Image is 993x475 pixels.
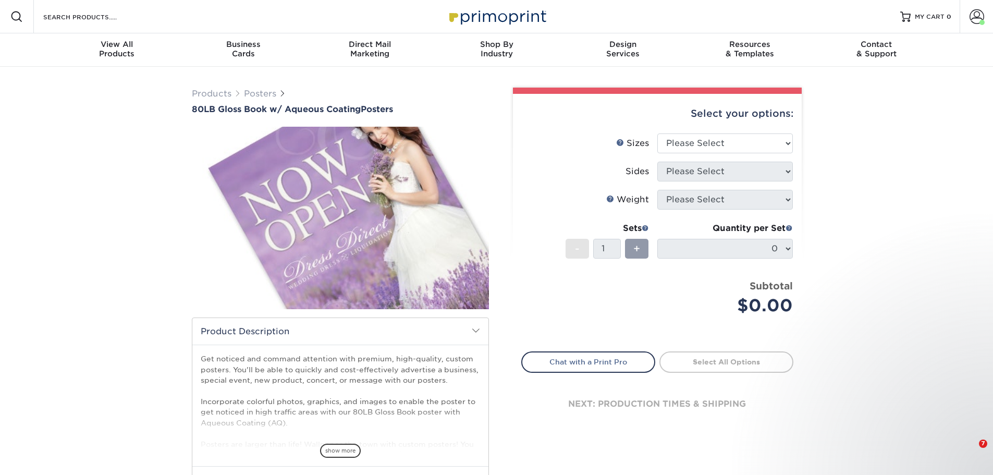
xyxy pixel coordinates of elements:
a: Direct MailMarketing [307,33,433,67]
span: MY CART [915,13,945,21]
a: View AllProducts [54,33,180,67]
a: Chat with a Print Pro [521,351,655,372]
a: Resources& Templates [686,33,813,67]
div: Sizes [616,137,649,150]
a: Products [192,89,231,99]
span: Design [560,40,686,49]
span: Shop By [433,40,560,49]
span: Business [180,40,307,49]
div: Weight [606,193,649,206]
iframe: Intercom live chat [958,440,983,465]
div: Marketing [307,40,433,58]
img: 80LB Gloss Book<br/>w/ Aqueous Coating 01 [192,115,489,321]
div: Industry [433,40,560,58]
div: Sets [566,222,649,235]
span: Contact [813,40,940,49]
div: Select your options: [521,94,793,133]
span: + [633,241,640,257]
div: Products [54,40,180,58]
h1: Posters [192,104,489,114]
a: 80LB Gloss Book w/ Aqueous CoatingPosters [192,104,489,114]
a: DesignServices [560,33,686,67]
span: View All [54,40,180,49]
div: Quantity per Set [657,222,793,235]
div: $0.00 [665,293,793,318]
h2: Product Description [192,318,488,345]
span: 0 [947,13,951,20]
span: Direct Mail [307,40,433,49]
input: SEARCH PRODUCTS..... [42,10,144,23]
img: Primoprint [445,5,549,28]
span: - [575,241,580,257]
div: next: production times & shipping [521,373,793,435]
span: 7 [979,440,987,448]
a: BusinessCards [180,33,307,67]
div: Cards [180,40,307,58]
a: Shop ByIndustry [433,33,560,67]
div: & Templates [686,40,813,58]
a: Posters [244,89,276,99]
span: 80LB Gloss Book w/ Aqueous Coating [192,104,361,114]
strong: Subtotal [750,280,793,291]
span: show more [320,444,361,458]
span: Resources [686,40,813,49]
div: & Support [813,40,940,58]
a: Select All Options [659,351,793,372]
a: Contact& Support [813,33,940,67]
div: Services [560,40,686,58]
div: Sides [626,165,649,178]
